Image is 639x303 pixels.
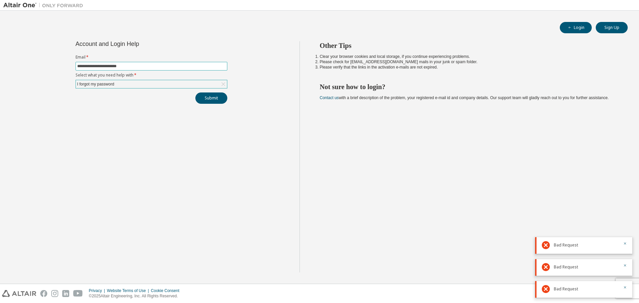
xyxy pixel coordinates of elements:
span: Bad Request [554,242,578,248]
div: Cookie Consent [151,288,183,293]
li: Please check for [EMAIL_ADDRESS][DOMAIN_NAME] mails in your junk or spam folder. [320,59,616,65]
label: Email [76,55,227,60]
h2: Other Tips [320,41,616,50]
div: I forgot my password [76,80,115,88]
div: Website Terms of Use [107,288,151,293]
div: Account and Login Help [76,41,197,47]
img: Altair One [3,2,87,9]
img: youtube.svg [73,290,83,297]
button: Sign Up [596,22,628,33]
img: instagram.svg [51,290,58,297]
label: Select what you need help with [76,73,227,78]
button: Submit [195,92,227,104]
li: Clear your browser cookies and local storage, if you continue experiencing problems. [320,54,616,59]
span: with a brief description of the problem, your registered e-mail id and company details. Our suppo... [320,95,609,100]
img: facebook.svg [40,290,47,297]
span: Bad Request [554,264,578,270]
img: linkedin.svg [62,290,69,297]
p: © 2025 Altair Engineering, Inc. All Rights Reserved. [89,293,183,299]
button: Login [560,22,592,33]
div: Privacy [89,288,107,293]
span: Bad Request [554,286,578,292]
div: I forgot my password [76,80,227,88]
li: Please verify that the links in the activation e-mails are not expired. [320,65,616,70]
a: Contact us [320,95,339,100]
img: altair_logo.svg [2,290,36,297]
h2: Not sure how to login? [320,82,616,91]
